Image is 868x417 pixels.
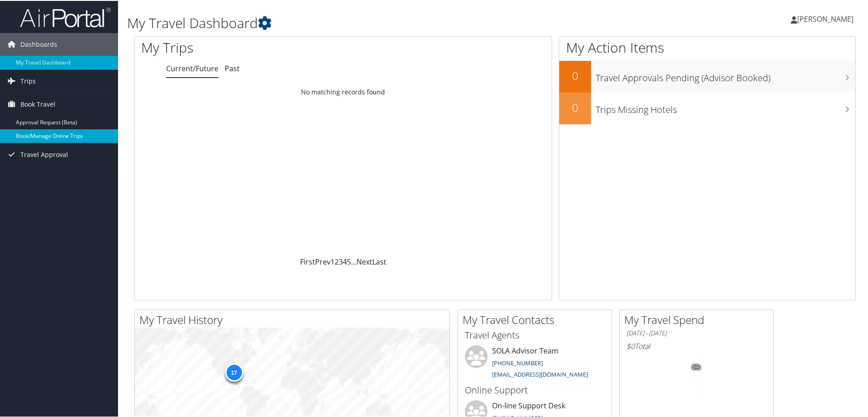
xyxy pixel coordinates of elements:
span: Trips [20,69,36,92]
a: First [300,256,315,266]
h3: Trips Missing Hotels [596,98,855,115]
h2: My Travel History [139,311,449,327]
span: Book Travel [20,92,55,115]
span: Travel Approval [20,142,68,165]
h3: Travel Agents [465,328,605,341]
a: 3 [339,256,343,266]
img: airportal-logo.png [20,6,111,27]
h2: My Travel Contacts [463,311,612,327]
span: [PERSON_NAME] [797,13,853,23]
a: 1 [330,256,335,266]
td: No matching records found [134,83,552,99]
a: 5 [347,256,351,266]
h1: My Action Items [559,37,855,56]
span: Dashboards [20,32,57,55]
div: 17 [225,363,243,381]
h2: My Travel Spend [624,311,773,327]
h2: 0 [559,67,591,83]
a: 4 [343,256,347,266]
h3: Travel Approvals Pending (Advisor Booked) [596,66,855,83]
a: Prev [315,256,330,266]
h2: 0 [559,99,591,114]
a: [EMAIL_ADDRESS][DOMAIN_NAME] [492,369,588,378]
a: [PERSON_NAME] [791,5,863,32]
h6: [DATE] - [DATE] [626,328,766,337]
a: Next [356,256,372,266]
li: SOLA Advisor Team [460,344,609,382]
h1: My Trips [141,37,371,56]
h6: Total [626,340,766,350]
a: Last [372,256,386,266]
span: $0 [626,340,635,350]
a: 0Trips Missing Hotels [559,92,855,123]
a: Current/Future [166,63,218,73]
tspan: 0% [693,364,700,369]
h3: Online Support [465,383,605,396]
span: … [351,256,356,266]
a: [PHONE_NUMBER] [492,358,543,366]
a: 2 [335,256,339,266]
h1: My Travel Dashboard [127,13,617,32]
a: 0Travel Approvals Pending (Advisor Booked) [559,60,855,92]
a: Past [225,63,240,73]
